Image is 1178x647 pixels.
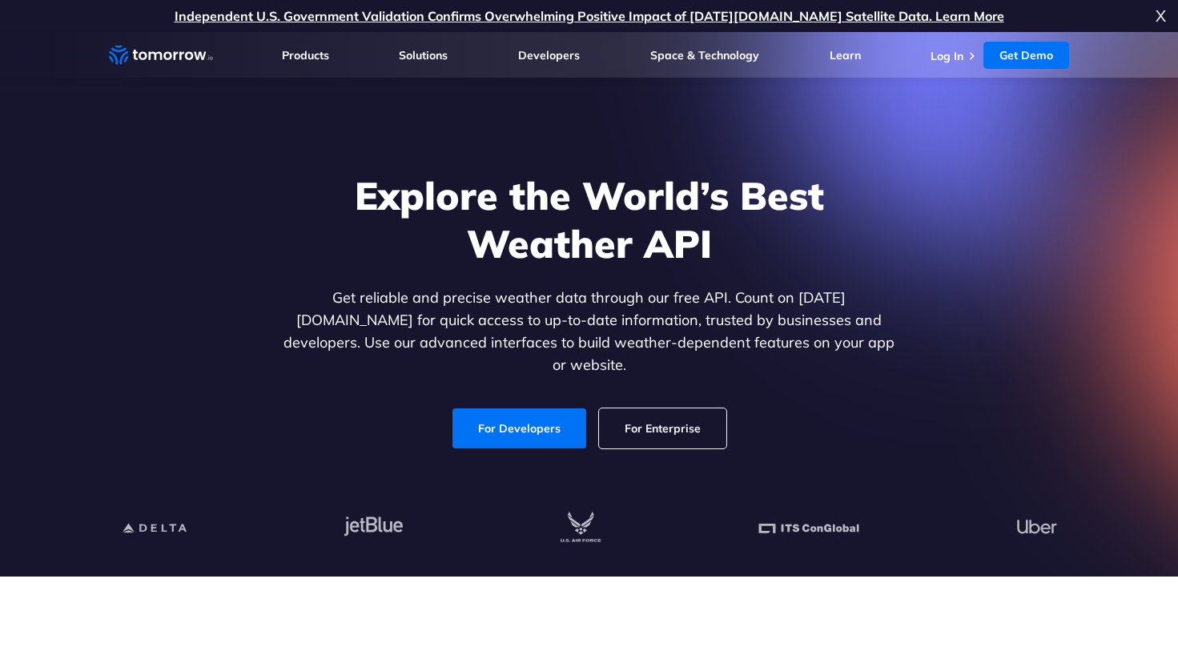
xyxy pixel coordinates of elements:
[175,8,1004,24] a: Independent U.S. Government Validation Confirms Overwhelming Positive Impact of [DATE][DOMAIN_NAM...
[983,42,1069,69] a: Get Demo
[599,408,726,448] a: For Enterprise
[399,48,448,62] a: Solutions
[280,287,899,376] p: Get reliable and precise weather data through our free API. Count on [DATE][DOMAIN_NAME] for quic...
[280,171,899,267] h1: Explore the World’s Best Weather API
[518,48,580,62] a: Developers
[931,49,963,63] a: Log In
[452,408,586,448] a: For Developers
[830,48,861,62] a: Learn
[650,48,759,62] a: Space & Technology
[282,48,329,62] a: Products
[109,43,213,67] a: Home link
